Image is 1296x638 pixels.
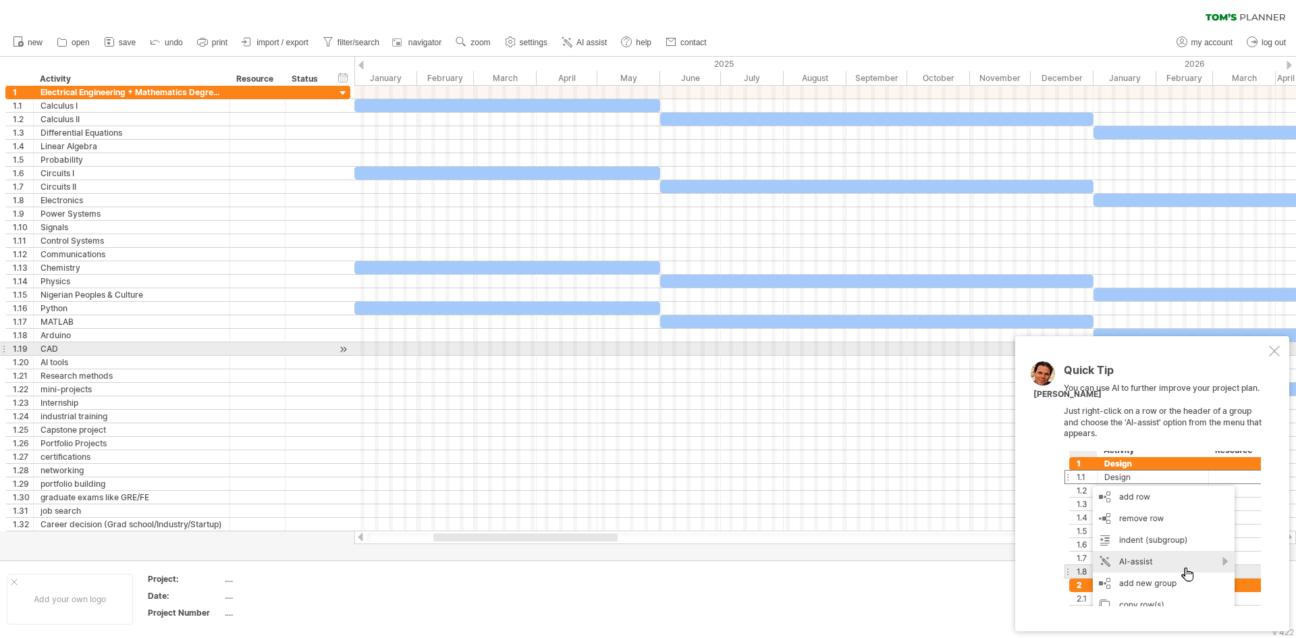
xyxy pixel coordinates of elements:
[13,383,33,396] div: 1.22
[40,464,223,477] div: networking
[40,302,223,315] div: Python
[970,71,1031,85] div: November 2025
[40,207,223,220] div: Power Systems
[40,275,223,288] div: Physics
[520,38,547,47] span: settings
[618,34,655,51] a: help
[13,207,33,220] div: 1.9
[13,99,33,112] div: 1.1
[1213,71,1276,85] div: March 2026
[40,437,223,450] div: Portfolio Projects
[13,410,33,423] div: 1.24
[13,86,33,99] div: 1
[40,518,223,531] div: Career decision (Grad school/Industry/Startup)
[7,574,133,624] div: Add your own logo
[13,369,33,382] div: 1.21
[9,34,47,51] a: new
[238,34,313,51] a: import / export
[72,38,90,47] span: open
[417,71,474,85] div: February 2025
[13,126,33,139] div: 1.3
[40,86,223,99] div: Electrical Engineering + Mathematics Degree Career Path
[40,450,223,463] div: certifications
[148,590,222,602] div: Date:
[212,38,227,47] span: print
[13,261,33,274] div: 1.13
[502,34,551,51] a: settings
[40,315,223,328] div: MATLAB
[13,518,33,531] div: 1.32
[236,72,277,86] div: Resource
[1031,71,1093,85] div: December 2025
[40,234,223,247] div: Control Systems
[1191,38,1233,47] span: my account
[40,167,223,180] div: Circuits I
[13,315,33,328] div: 1.17
[13,275,33,288] div: 1.14
[225,607,338,618] div: ....
[40,383,223,396] div: mini-projects
[225,590,338,602] div: ....
[13,194,33,207] div: 1.8
[662,34,711,51] a: contact
[537,71,597,85] div: April 2025
[165,38,183,47] span: undo
[13,356,33,369] div: 1.20
[1272,627,1294,637] div: v 422
[40,356,223,369] div: AI tools
[119,38,136,47] span: save
[13,342,33,355] div: 1.19
[40,477,223,490] div: portfolio building
[354,57,1093,71] div: 2025
[1064,365,1266,606] div: You can use AI to further improve your project plan. Just right-click on a row or the header of a...
[28,38,43,47] span: new
[40,342,223,355] div: CAD
[40,180,223,193] div: Circuits II
[1033,389,1102,400] div: [PERSON_NAME]
[13,423,33,436] div: 1.25
[680,38,707,47] span: contact
[13,450,33,463] div: 1.27
[13,180,33,193] div: 1.7
[1156,71,1213,85] div: February 2026
[597,71,660,85] div: May 2025
[1064,365,1266,383] div: Quick Tip
[13,234,33,247] div: 1.11
[1262,38,1286,47] span: log out
[13,167,33,180] div: 1.6
[1173,34,1237,51] a: my account
[558,34,611,51] a: AI assist
[13,288,33,301] div: 1.15
[40,396,223,409] div: Internship
[40,423,223,436] div: Capstone project
[13,329,33,342] div: 1.18
[40,99,223,112] div: Calculus I
[13,140,33,153] div: 1.4
[907,71,970,85] div: October 2025
[40,140,223,153] div: Linear Algebra
[40,491,223,504] div: graduate exams like GRE/FE
[319,34,383,51] a: filter/search
[40,329,223,342] div: Arduino
[470,38,490,47] span: zoom
[13,221,33,234] div: 1.10
[40,504,223,517] div: job search
[784,71,846,85] div: August 2025
[40,288,223,301] div: Nigerian Peoples & Culture
[40,153,223,166] div: Probability
[13,248,33,261] div: 1.12
[194,34,232,51] a: print
[40,410,223,423] div: industrial training
[721,71,784,85] div: July 2025
[13,477,33,490] div: 1.29
[474,71,537,85] div: March 2025
[1243,34,1290,51] a: log out
[354,71,417,85] div: January 2025
[256,38,308,47] span: import / export
[13,504,33,517] div: 1.31
[337,38,379,47] span: filter/search
[40,113,223,126] div: Calculus II
[146,34,187,51] a: undo
[292,72,321,86] div: Status
[576,38,607,47] span: AI assist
